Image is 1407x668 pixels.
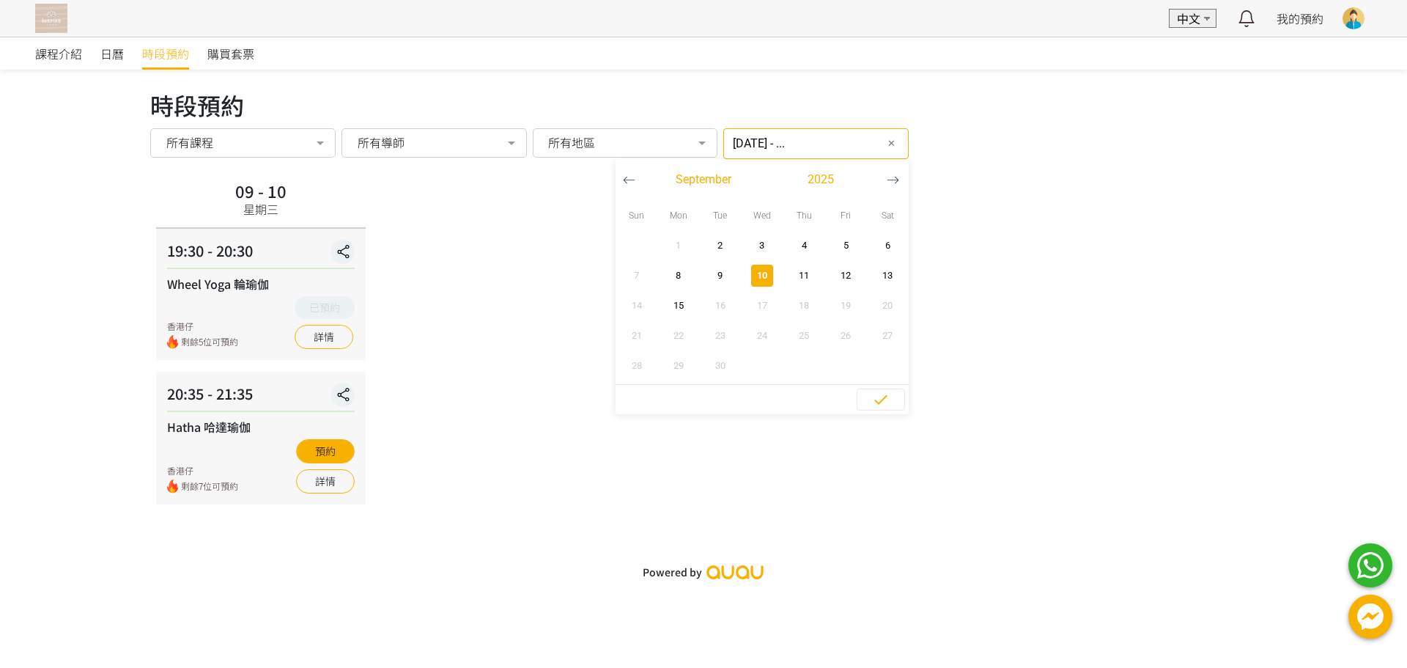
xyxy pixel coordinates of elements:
span: 剩餘5位可預約 [181,335,238,349]
div: 20:35 - 21:35 [167,383,355,412]
input: 篩選日期 [723,128,909,159]
div: 09 - 10 [235,183,287,199]
button: 20 [867,290,909,320]
span: 購買套票 [207,45,254,62]
a: 日曆 [100,37,124,70]
a: 時段預約 [142,37,189,70]
div: 時段預約 [150,87,1257,122]
button: 1 [657,230,699,260]
button: 30 [699,350,741,381]
span: 30 [703,359,736,373]
div: Thu [783,200,825,230]
img: fire.png [167,335,178,349]
span: 26 [830,329,863,343]
div: 星期三 [243,200,278,218]
button: 24 [741,320,783,350]
button: 15 [657,290,699,320]
button: 19 [825,290,867,320]
a: 購買套票 [207,37,254,70]
button: 8 [657,260,699,290]
button: 18 [783,290,825,320]
button: 17 [741,290,783,320]
span: 7 [620,268,653,283]
span: 2 [703,238,736,253]
button: 6 [867,230,909,260]
span: 4 [788,238,821,253]
span: 6 [871,238,904,253]
span: 所有地區 [548,135,595,150]
div: 香港仔 [167,464,238,477]
button: 2 [699,230,741,260]
button: 2025 [762,169,879,191]
button: 預約 [296,439,355,463]
button: 14 [616,290,657,320]
div: Wed [741,200,783,230]
a: 我的預約 [1277,10,1323,27]
button: 21 [616,320,657,350]
span: 3 [745,238,778,253]
span: 23 [703,329,736,343]
span: 14 [620,298,653,313]
button: 23 [699,320,741,350]
div: Fri [825,200,867,230]
div: Sat [867,200,909,230]
button: 13 [867,260,909,290]
span: 剩餘7位可預約 [181,480,238,493]
span: 10 [745,268,778,283]
span: 27 [871,329,904,343]
div: Sun [616,200,657,230]
span: 時段預約 [142,45,189,62]
div: 香港仔 [167,320,238,333]
span: September [676,171,731,188]
button: ✕ [882,135,900,153]
button: 9 [699,260,741,290]
button: 已預約 [295,296,355,319]
button: 26 [825,320,867,350]
span: 25 [788,329,821,343]
span: 所有課程 [166,135,213,150]
span: 15 [662,298,695,313]
a: 詳情 [296,469,355,493]
span: 所有導師 [358,135,405,150]
button: 27 [867,320,909,350]
span: 2025 [808,171,834,188]
span: 22 [662,329,695,343]
span: 16 [703,298,736,313]
button: 10 [741,260,783,290]
button: 5 [825,230,867,260]
button: 25 [783,320,825,350]
button: September [645,169,762,191]
span: 24 [745,329,778,343]
span: 課程介紹 [35,45,82,62]
span: 1 [662,238,695,253]
button: 12 [825,260,867,290]
div: Tue [699,200,741,230]
a: 課程介紹 [35,37,82,70]
span: 13 [871,268,904,283]
img: T57dtJh47iSJKDtQ57dN6xVUMYY2M0XQuGF02OI4.png [35,4,67,33]
div: Wheel Yoga 輪瑜伽 [167,275,355,293]
span: 29 [662,359,695,373]
img: fire.png [167,480,178,493]
span: 20 [871,298,904,313]
button: 16 [699,290,741,320]
span: 18 [788,298,821,313]
span: ✕ [887,136,895,151]
button: 4 [783,230,825,260]
span: 9 [703,268,736,283]
button: 11 [783,260,825,290]
button: 22 [657,320,699,350]
span: 28 [620,359,653,373]
div: 19:30 - 20:30 [167,240,355,269]
span: 19 [830,298,863,313]
span: 8 [662,268,695,283]
span: 21 [620,329,653,343]
span: 5 [830,238,863,253]
button: 29 [657,350,699,381]
span: 12 [830,268,863,283]
div: Hatha 哈達瑜伽 [167,418,355,436]
button: 7 [616,260,657,290]
span: 日曆 [100,45,124,62]
button: 3 [741,230,783,260]
span: 17 [745,298,778,313]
